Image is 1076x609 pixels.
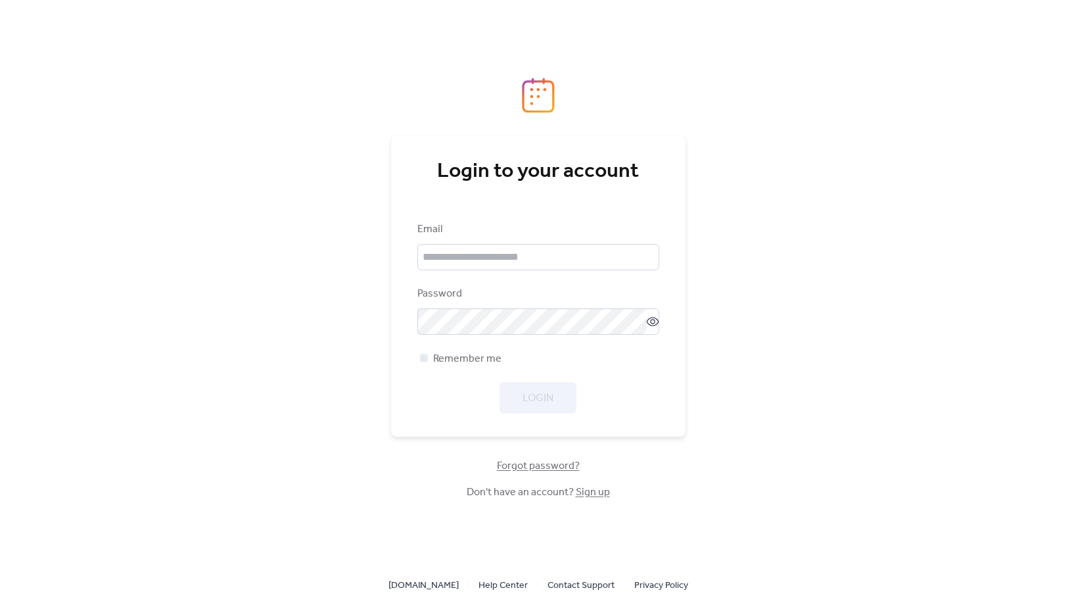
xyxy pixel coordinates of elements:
a: Help Center [479,577,528,593]
span: Forgot password? [497,458,580,474]
div: Password [417,286,657,302]
img: logo [522,78,555,113]
span: Contact Support [548,578,615,594]
div: Login to your account [417,158,659,185]
a: Privacy Policy [634,577,688,593]
a: [DOMAIN_NAME] [388,577,459,593]
a: Contact Support [548,577,615,593]
span: Help Center [479,578,528,594]
span: Privacy Policy [634,578,688,594]
div: Email [417,222,657,237]
span: [DOMAIN_NAME] [388,578,459,594]
a: Sign up [576,482,610,502]
span: Don't have an account? [467,485,610,500]
a: Forgot password? [497,462,580,470]
span: Remember me [433,351,502,367]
